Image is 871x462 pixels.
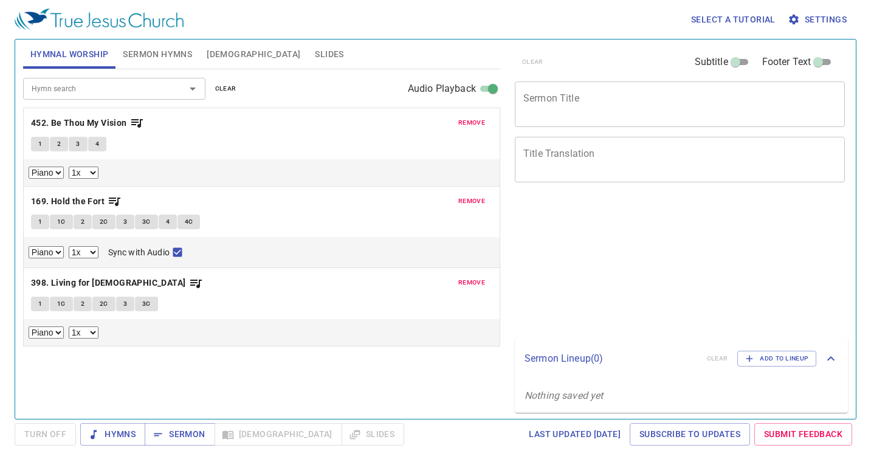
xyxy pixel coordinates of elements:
[29,326,64,339] select: Select Track
[762,55,811,69] span: Footer Text
[135,297,158,311] button: 3C
[123,216,127,227] span: 3
[207,47,300,62] span: [DEMOGRAPHIC_DATA]
[315,47,343,62] span: Slides
[38,298,42,309] span: 1
[76,139,80,150] span: 3
[50,215,73,229] button: 1C
[116,215,134,229] button: 3
[57,139,61,150] span: 2
[92,297,115,311] button: 2C
[50,297,73,311] button: 1C
[145,423,215,446] button: Sermon
[88,137,106,151] button: 4
[185,216,193,227] span: 4C
[57,298,66,309] span: 1C
[69,246,98,258] select: Playback Rate
[510,195,780,334] iframe: from-child
[69,167,98,179] select: Playback Rate
[31,275,186,291] b: 398. Living for [DEMOGRAPHIC_DATA]
[691,12,776,27] span: Select a tutorial
[108,246,170,259] span: Sync with Audio
[695,55,728,69] span: Subtitle
[92,215,115,229] button: 2C
[38,216,42,227] span: 1
[142,216,151,227] span: 3C
[215,83,236,94] span: clear
[754,423,852,446] a: Submit Feedback
[208,81,244,96] button: clear
[81,216,84,227] span: 2
[69,326,98,339] select: Playback Rate
[451,115,492,130] button: remove
[15,9,184,30] img: True Jesus Church
[31,137,49,151] button: 1
[29,246,64,258] select: Select Track
[785,9,852,31] button: Settings
[177,215,201,229] button: 4C
[123,47,192,62] span: Sermon Hymns
[451,194,492,209] button: remove
[639,427,740,442] span: Subscribe to Updates
[81,298,84,309] span: 2
[154,427,205,442] span: Sermon
[80,423,145,446] button: Hymns
[90,427,136,442] span: Hymns
[525,351,697,366] p: Sermon Lineup ( 0 )
[31,194,105,209] b: 169. Hold the Fort
[630,423,750,446] a: Subscribe to Updates
[135,215,158,229] button: 3C
[95,139,99,150] span: 4
[31,115,127,131] b: 452. Be Thou My Vision
[686,9,780,31] button: Select a tutorial
[458,277,485,288] span: remove
[31,297,49,311] button: 1
[74,297,92,311] button: 2
[515,339,848,379] div: Sermon Lineup(0)clearAdd to Lineup
[31,194,122,209] button: 169. Hold the Fort
[525,390,604,401] i: Nothing saved yet
[31,275,203,291] button: 398. Living for [DEMOGRAPHIC_DATA]
[30,47,109,62] span: Hymnal Worship
[50,137,68,151] button: 2
[123,298,127,309] span: 3
[458,196,485,207] span: remove
[524,423,625,446] a: Last updated [DATE]
[57,216,66,227] span: 1C
[451,275,492,290] button: remove
[100,298,108,309] span: 2C
[31,215,49,229] button: 1
[69,137,87,151] button: 3
[29,167,64,179] select: Select Track
[790,12,847,27] span: Settings
[764,427,842,442] span: Submit Feedback
[737,351,816,367] button: Add to Lineup
[408,81,476,96] span: Audio Playback
[31,115,144,131] button: 452. Be Thou My Vision
[116,297,134,311] button: 3
[74,215,92,229] button: 2
[38,139,42,150] span: 1
[458,117,485,128] span: remove
[529,427,621,442] span: Last updated [DATE]
[100,216,108,227] span: 2C
[142,298,151,309] span: 3C
[159,215,177,229] button: 4
[745,353,808,364] span: Add to Lineup
[166,216,170,227] span: 4
[184,80,201,97] button: Open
